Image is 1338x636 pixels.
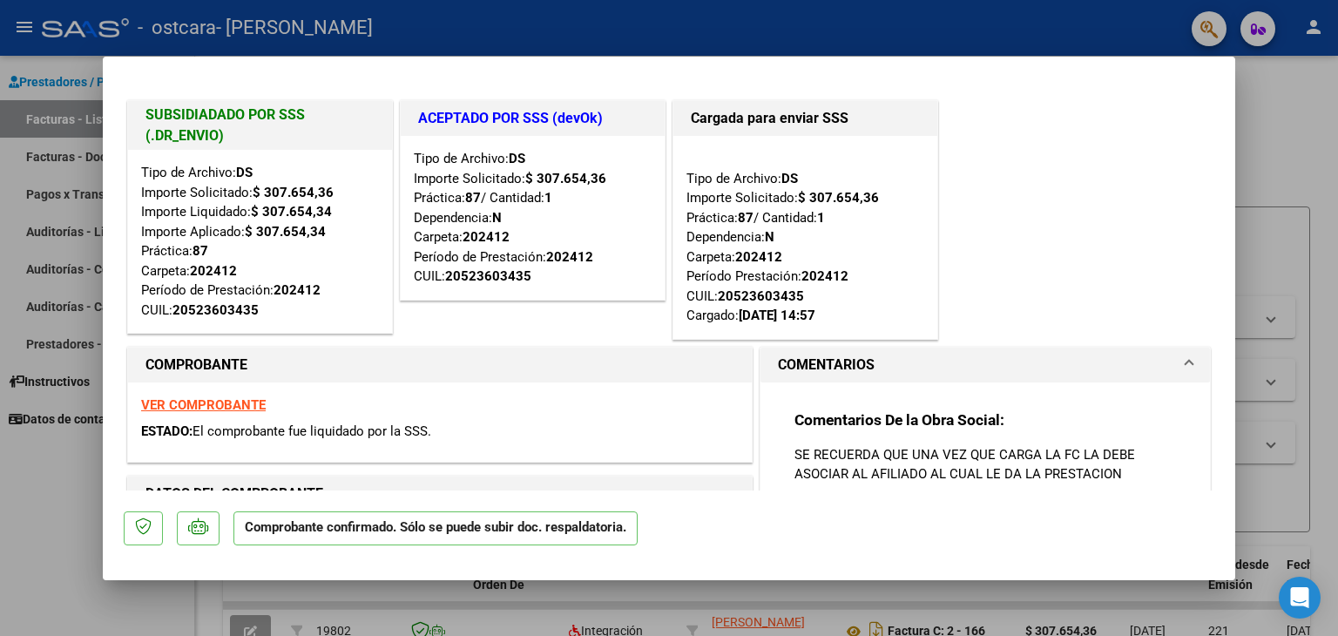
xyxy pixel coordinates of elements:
[251,204,332,220] strong: $ 307.654,34
[739,308,815,323] strong: [DATE] 14:57
[817,210,825,226] strong: 1
[172,301,259,321] div: 20523603435
[414,149,652,287] div: Tipo de Archivo: Importe Solicitado: Práctica: / Cantidad: Dependencia: Carpeta: Período de Prest...
[236,165,253,180] strong: DS
[145,485,323,502] strong: DATOS DEL COMPROBANTE
[274,282,321,298] strong: 202412
[738,210,753,226] strong: 87
[765,229,774,245] strong: N
[778,355,875,376] h1: COMENTARIOS
[544,190,552,206] strong: 1
[145,105,375,146] h1: SUBSIDIADADO POR SSS (.DR_ENVIO)
[418,108,647,129] h1: ACEPTADO POR SSS (devOk)
[190,263,237,279] strong: 202412
[509,151,525,166] strong: DS
[465,190,481,206] strong: 87
[794,445,1176,484] p: SE RECUERDA QUE UNA VEZ QUE CARGA LA FC LA DEBE ASOCIAR AL AFILIADO AL CUAL LE DA LA PRESTACION
[492,210,502,226] strong: N
[798,190,879,206] strong: $ 307.654,36
[691,108,920,129] h1: Cargada para enviar SSS
[193,423,431,439] span: El comprobante fue liquidado por la SSS.
[718,287,804,307] div: 20523603435
[145,356,247,373] strong: COMPROBANTE
[141,397,266,413] a: VER COMPROBANTE
[141,423,193,439] span: ESTADO:
[794,411,1004,429] strong: Comentarios De la Obra Social:
[801,268,848,284] strong: 202412
[781,171,798,186] strong: DS
[445,267,531,287] div: 20523603435
[245,224,326,240] strong: $ 307.654,34
[546,249,593,265] strong: 202412
[525,171,606,186] strong: $ 307.654,36
[760,348,1210,382] mat-expansion-panel-header: COMENTARIOS
[760,382,1210,563] div: COMENTARIOS
[233,511,638,545] p: Comprobante confirmado. Sólo se puede subir doc. respaldatoria.
[1279,577,1321,619] div: Open Intercom Messenger
[253,185,334,200] strong: $ 307.654,36
[463,229,510,245] strong: 202412
[686,149,924,326] div: Tipo de Archivo: Importe Solicitado: Práctica: / Cantidad: Dependencia: Carpeta: Período Prestaci...
[735,249,782,265] strong: 202412
[141,163,379,320] div: Tipo de Archivo: Importe Solicitado: Importe Liquidado: Importe Aplicado: Práctica: Carpeta: Perí...
[193,243,208,259] strong: 87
